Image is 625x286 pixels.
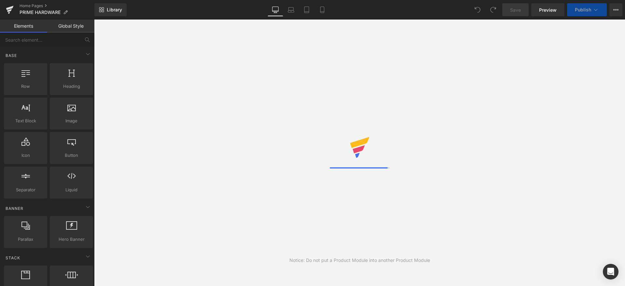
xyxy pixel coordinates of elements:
button: Undo [471,3,484,16]
a: New Library [94,3,127,16]
span: Publish [575,7,591,12]
span: Image [52,117,91,124]
span: Base [5,52,18,59]
div: Notice: Do not put a Product Module into another Product Module [289,257,430,264]
a: Desktop [268,3,283,16]
span: Hero Banner [52,236,91,243]
span: PRIME HARDWARE [20,10,61,15]
span: Preview [539,7,557,13]
a: Tablet [299,3,314,16]
a: Laptop [283,3,299,16]
span: Library [107,7,122,13]
a: Home Pages [20,3,94,8]
span: Separator [6,186,45,193]
span: Row [6,83,45,90]
a: Preview [531,3,564,16]
span: Banner [5,205,24,211]
span: Stack [5,255,21,261]
span: Icon [6,152,45,159]
button: Redo [487,3,500,16]
span: Save [510,7,521,13]
a: Mobile [314,3,330,16]
button: Publish [567,3,607,16]
span: Parallax [6,236,45,243]
span: Button [52,152,91,159]
button: More [609,3,622,16]
span: Liquid [52,186,91,193]
span: Text Block [6,117,45,124]
div: Open Intercom Messenger [603,264,618,279]
a: Global Style [47,20,94,33]
span: Heading [52,83,91,90]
